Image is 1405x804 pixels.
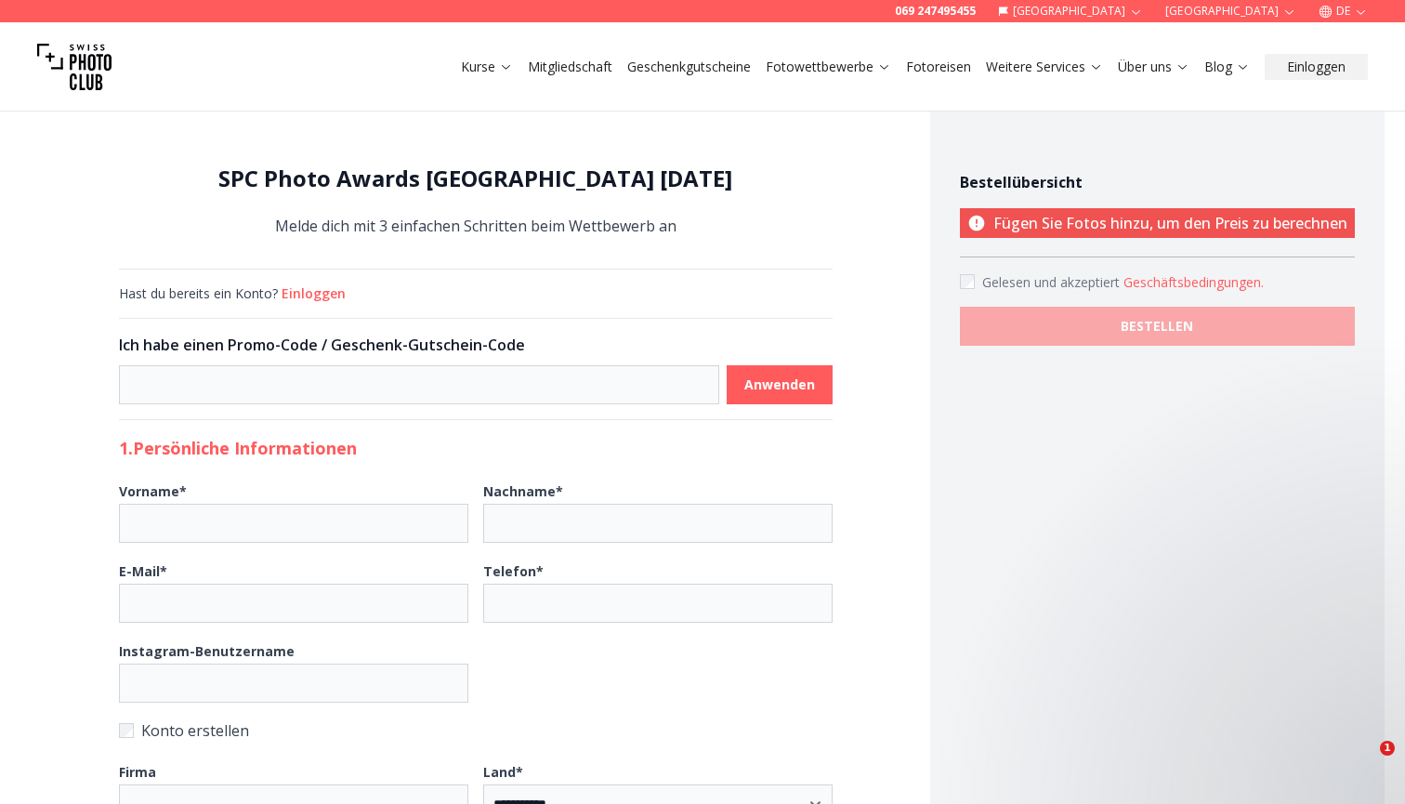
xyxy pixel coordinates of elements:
span: 1 [1380,741,1395,756]
a: 069 247495455 [895,4,976,19]
button: BESTELLEN [960,307,1355,346]
input: Nachname* [483,504,833,543]
a: Fotoreisen [906,58,971,76]
button: Einloggen [1265,54,1368,80]
h4: Bestellübersicht [960,171,1355,193]
button: Geschenkgutscheine [620,54,758,80]
button: Fotoreisen [899,54,978,80]
a: Kurse [461,58,513,76]
h1: SPC Photo Awards [GEOGRAPHIC_DATA] [DATE] [119,164,833,193]
input: Accept terms [960,274,975,289]
input: Konto erstellen [119,723,134,738]
button: Kurse [453,54,520,80]
b: Telefon * [483,562,544,580]
h3: Ich habe einen Promo-Code / Geschenk-Gutschein-Code [119,334,833,356]
div: Hast du bereits ein Konto? [119,284,833,303]
input: Vorname* [119,504,468,543]
button: Über uns [1110,54,1197,80]
span: Gelesen und akzeptiert [982,273,1123,291]
img: Swiss photo club [37,30,112,104]
input: E-Mail* [119,584,468,623]
b: BESTELLEN [1121,317,1193,336]
a: Fotowettbewerbe [766,58,891,76]
div: Melde dich mit 3 einfachen Schritten beim Wettbewerb an [119,164,833,239]
a: Blog [1204,58,1250,76]
b: Firma [119,763,156,781]
a: Weitere Services [986,58,1103,76]
a: Geschenkgutscheine [627,58,751,76]
h2: 1. Persönliche Informationen [119,435,833,461]
button: Accept termsGelesen und akzeptiert [1123,273,1264,292]
b: Nachname * [483,482,563,500]
button: Blog [1197,54,1257,80]
input: Instagram-Benutzername [119,664,468,703]
button: Fotowettbewerbe [758,54,899,80]
p: Fügen Sie Fotos hinzu, um den Preis zu berechnen [960,208,1355,238]
button: Einloggen [282,284,346,303]
button: Mitgliedschaft [520,54,620,80]
b: Instagram-Benutzername [119,642,295,660]
a: Mitgliedschaft [528,58,612,76]
label: Konto erstellen [119,718,833,744]
a: Über uns [1118,58,1189,76]
button: Weitere Services [978,54,1110,80]
b: Anwenden [744,376,815,394]
b: Land * [483,763,523,781]
iframe: Intercom live chat [1342,741,1386,785]
input: Telefon* [483,584,833,623]
b: E-Mail * [119,562,167,580]
button: Anwenden [727,365,833,404]
b: Vorname * [119,482,187,500]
